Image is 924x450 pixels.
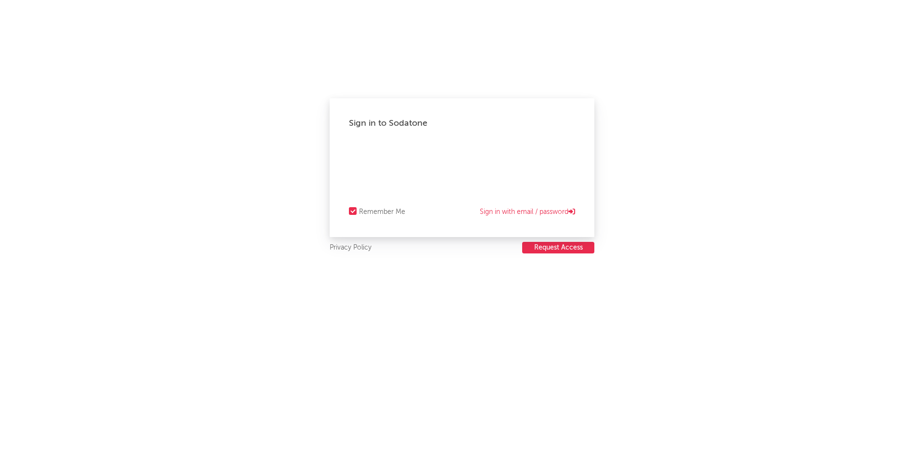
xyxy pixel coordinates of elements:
[522,242,594,253] button: Request Access
[522,242,594,254] a: Request Access
[480,206,575,218] a: Sign in with email / password
[349,118,575,129] div: Sign in to Sodatone
[330,242,372,254] a: Privacy Policy
[359,206,405,218] div: Remember Me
